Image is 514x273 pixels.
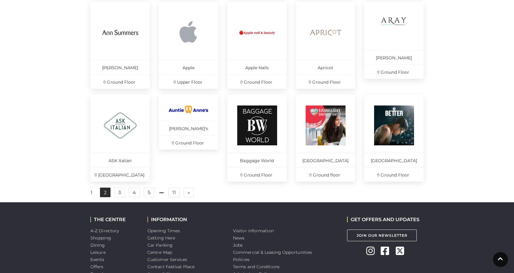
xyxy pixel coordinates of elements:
[147,235,175,241] a: Getting Here
[147,264,195,269] a: Contact Festival Place
[168,188,180,197] a: 11
[347,230,417,241] a: Join Our Newsletter
[87,188,96,197] a: 1
[364,2,424,79] a: [PERSON_NAME] Ground Floor
[233,235,244,241] a: News
[364,50,424,64] p: [PERSON_NAME]
[90,250,106,255] a: Leisure
[90,167,150,182] p: [GEOGRAPHIC_DATA]
[90,60,150,74] p: [PERSON_NAME]
[147,217,224,222] h2: INFORMATION
[159,121,218,135] p: [PERSON_NAME]'s
[159,95,218,150] a: [PERSON_NAME]'s Ground Floor
[233,228,274,233] a: Visitor information
[296,95,355,182] a: [GEOGRAPHIC_DATA] Ground floor
[159,60,218,74] p: Apple
[90,264,104,269] a: Offers
[90,228,119,233] a: A-Z Directory
[364,167,424,182] p: Ground Floor
[296,2,355,89] a: Apricot Ground Floor
[100,188,110,197] a: 2
[227,153,287,167] p: Baggage World
[347,217,419,222] h2: GET OFFERS AND UPDATES
[227,60,287,74] p: Apple Nails
[233,264,280,269] a: Terms and Conditions
[227,74,287,89] p: Ground Floor
[159,135,218,150] p: Ground Floor
[296,153,355,167] p: [GEOGRAPHIC_DATA]
[364,64,424,79] p: Ground Floor
[296,167,355,182] p: Ground floor
[90,2,150,89] a: [PERSON_NAME] Ground Floor
[114,188,125,197] a: 3
[233,242,243,248] a: Jobs
[90,235,111,241] a: Shopping
[90,217,138,222] h2: THE CENTRE
[227,95,287,182] a: Baggage World Ground Floor
[233,250,312,255] a: Commercial & Leasing Opportunities
[147,242,173,248] a: Car Parking
[364,153,424,167] p: [GEOGRAPHIC_DATA]
[296,74,355,89] p: Ground Floor
[147,257,187,262] a: Customer Services
[90,95,150,182] a: ASK Italian [GEOGRAPHIC_DATA]
[227,2,287,89] a: Apple Nails Ground Floor
[227,167,287,182] p: Ground Floor
[90,74,150,89] p: Ground Floor
[296,60,355,74] p: Apricot
[188,190,190,194] span: »
[147,228,180,233] a: Opening Times
[129,188,140,197] a: 4
[364,95,424,182] a: [GEOGRAPHIC_DATA] Ground Floor
[90,257,104,262] a: Events
[147,250,172,255] a: Centre Map
[233,257,249,262] a: Policies
[90,242,105,248] a: Dining
[144,188,154,197] a: 5
[159,74,218,89] p: Upper Floor
[159,2,218,89] a: Apple Upper Floor
[184,188,194,197] a: Next
[90,153,150,167] p: ASK Italian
